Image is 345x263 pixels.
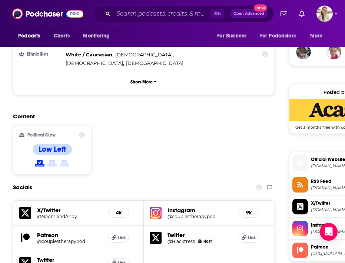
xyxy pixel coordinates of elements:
[210,9,224,19] span: ⌘ K
[54,31,70,41] span: Charts
[167,207,233,214] h5: Instagram
[37,231,102,239] h5: Patreon
[18,31,40,41] span: Podcasts
[212,29,256,43] button: open menu
[115,50,174,59] span: ,
[126,60,183,66] span: [DEMOGRAPHIC_DATA]
[117,235,126,241] span: Link
[27,132,56,138] h2: Political Skew
[310,31,323,41] span: More
[150,207,162,219] img: iconImage
[316,6,333,22] span: Logged in as acquavie
[130,79,153,85] p: Show More
[305,29,332,43] button: open menu
[167,239,195,244] a: @Blacktress
[13,180,32,194] h2: Socials
[254,4,267,11] span: New
[198,239,202,243] img: Naomi Ekperigin
[296,45,311,59] img: rwhitco1
[39,145,66,154] h4: Low Left
[115,52,173,57] span: [DEMOGRAPHIC_DATA]
[320,223,338,241] div: Open Intercom Messenger
[13,29,50,43] button: open menu
[37,207,102,214] h5: X/Twitter
[37,239,90,244] h5: @couplestherapypod
[167,231,233,239] h5: Twitter
[245,210,253,216] h5: 9k
[296,7,308,20] a: Show notifications dropdown
[326,45,341,59] img: hothoodrat
[19,52,63,57] h3: Ethnicities
[113,8,210,20] input: Search podcasts, credits, & more...
[239,233,259,243] a: Link
[203,239,212,244] span: Host
[248,235,256,241] span: Link
[255,29,306,43] button: open menu
[230,9,268,18] button: Open AdvancedNew
[13,113,268,120] h2: Content
[93,5,274,22] div: Search podcasts, credits, & more...
[37,239,102,244] a: @couplestherapypod
[233,12,264,16] span: Open Advanced
[66,60,123,66] span: [DEMOGRAPHIC_DATA]
[37,214,90,219] h5: @NaomiandAndy
[167,214,221,219] h5: @couplestherapypod
[12,7,83,21] img: Podchaser - Follow, Share and Rate Podcasts
[108,233,129,243] a: Link
[217,31,246,41] span: For Business
[19,75,268,89] button: Show More
[316,6,333,22] img: User Profile
[167,214,233,219] a: @couplestherapypod
[260,31,296,41] span: For Podcasters
[316,6,333,22] button: Show profile menu
[49,29,74,43] a: Charts
[115,210,123,216] h5: 4k
[66,52,112,57] span: White / Caucasian
[37,214,102,219] a: @NaomiandAndy
[78,29,119,43] button: open menu
[66,50,113,59] span: ,
[83,31,109,41] span: Monitoring
[66,59,124,68] span: ,
[278,7,290,20] a: Show notifications dropdown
